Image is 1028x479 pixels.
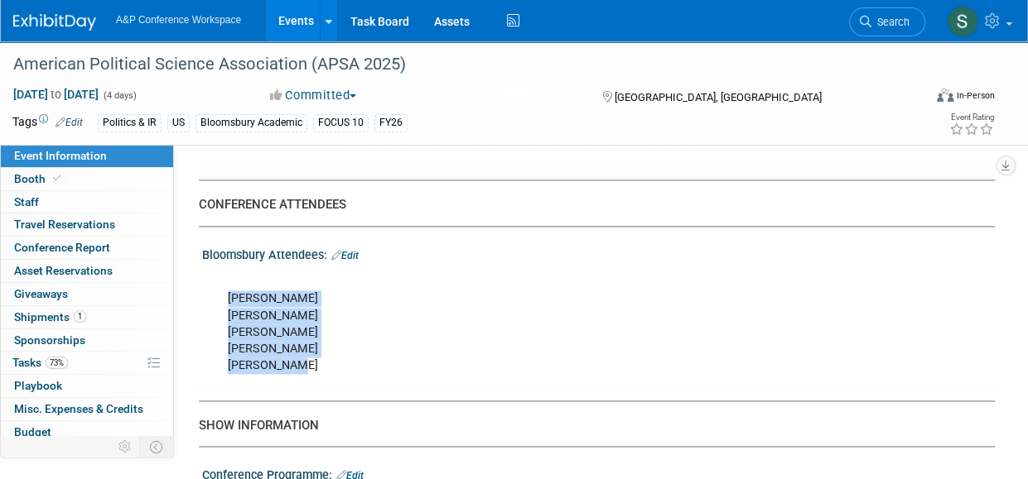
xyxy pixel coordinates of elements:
img: Saville Bloxham [947,6,978,37]
a: Event Information [1,145,173,167]
a: Conference Report [1,237,173,259]
a: Asset Reservations [1,260,173,282]
div: FOCUS 10 [313,114,369,132]
div: US [167,114,190,132]
span: 73% [46,357,68,369]
td: Tags [12,113,83,132]
span: Playbook [14,379,62,392]
div: CONFERENCE ATTENDEES [199,196,982,213]
span: Event Information [14,149,107,162]
div: Bloomsbury Academic [195,114,307,132]
div: [PERSON_NAME] [PERSON_NAME] [PERSON_NAME] [PERSON_NAME] [PERSON_NAME] [216,266,837,381]
span: Shipments [14,310,86,323]
a: Playbook [1,375,173,397]
span: Staff [14,195,39,208]
a: Search [849,7,925,36]
span: Conference Report [14,241,110,254]
div: FY26 [374,114,408,132]
a: Tasks73% [1,352,173,374]
td: Toggle Event Tabs [140,436,174,457]
span: 1 [74,310,86,323]
span: (4 days) [102,90,137,101]
div: American Political Science Association (APSA 2025) [7,50,911,79]
a: Giveaways [1,283,173,305]
span: Booth [14,172,65,185]
span: Search [871,16,910,28]
span: to [48,88,64,101]
span: Tasks [12,356,68,369]
div: Politics & IR [98,114,162,132]
a: Shipments1 [1,306,173,328]
span: Sponsorships [14,333,85,347]
span: Asset Reservations [14,264,113,277]
i: Booth reservation complete [53,174,61,183]
div: In-Person [956,89,995,102]
a: Booth [1,168,173,190]
button: Committed [264,87,363,104]
div: Event Format [852,86,995,111]
div: Bloomsbury Attendees: [202,242,995,264]
a: Misc. Expenses & Credits [1,398,173,420]
a: Travel Reservations [1,213,173,236]
span: Giveaways [14,287,68,300]
div: SHOW INFORMATION [199,417,982,434]
span: Misc. Expenses & Credits [14,402,143,415]
td: Personalize Event Tab Strip [111,436,140,457]
img: Format-Inperson.png [937,89,953,102]
span: [GEOGRAPHIC_DATA], [GEOGRAPHIC_DATA] [614,91,821,103]
a: Budget [1,421,173,443]
a: Edit [331,250,359,261]
div: Event Rating [949,113,994,122]
span: [DATE] [DATE] [12,87,99,102]
img: ExhibitDay [13,14,96,31]
span: Budget [14,425,51,438]
a: Staff [1,191,173,213]
span: A&P Conference Workspace [116,14,241,26]
span: Travel Reservations [14,218,115,231]
a: Sponsorships [1,329,173,352]
a: Edit [56,117,83,128]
